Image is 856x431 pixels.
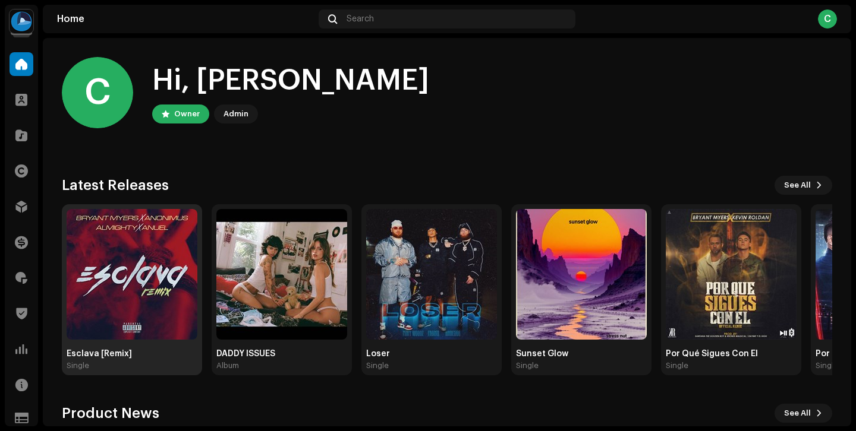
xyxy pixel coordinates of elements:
div: Single [67,361,89,370]
div: Esclava [Remix] [67,349,197,359]
div: Sunset Glow [516,349,647,359]
img: 008f9628-5f7e-467a-9656-7d3847579efe [516,209,647,340]
div: C [62,57,133,128]
button: See All [775,404,832,423]
img: 966ac19b-3fdb-4bd3-af7e-f703e8bcd28e [216,209,347,340]
div: Single [666,361,688,370]
h3: Latest Releases [62,176,169,195]
div: Single [516,361,539,370]
div: Owner [174,107,200,121]
div: Single [366,361,389,370]
span: See All [784,173,811,197]
div: Single [816,361,838,370]
img: 5b66c9ec-8cc3-4ace-a998-e2e8eb96ef91 [366,209,497,340]
div: Admin [224,107,248,121]
div: Hi, [PERSON_NAME] [152,62,429,100]
div: C [818,9,837,28]
span: Search [347,14,374,24]
img: 012808f8-248c-4a6c-b781-5074d286f289 [666,209,797,340]
div: Home [57,14,314,24]
div: DADDY ISSUES [216,349,347,359]
div: Album [216,361,239,370]
h3: Product News [62,404,159,423]
button: See All [775,176,832,195]
img: 31a4402c-14a3-4296-bd18-489e15b936d7 [10,9,33,33]
img: 698a801e-5975-4290-82da-ec6f24bb7291 [67,209,197,340]
div: Loser [366,349,497,359]
div: Por Qué Sigues Con Él [666,349,797,359]
span: See All [784,401,811,425]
